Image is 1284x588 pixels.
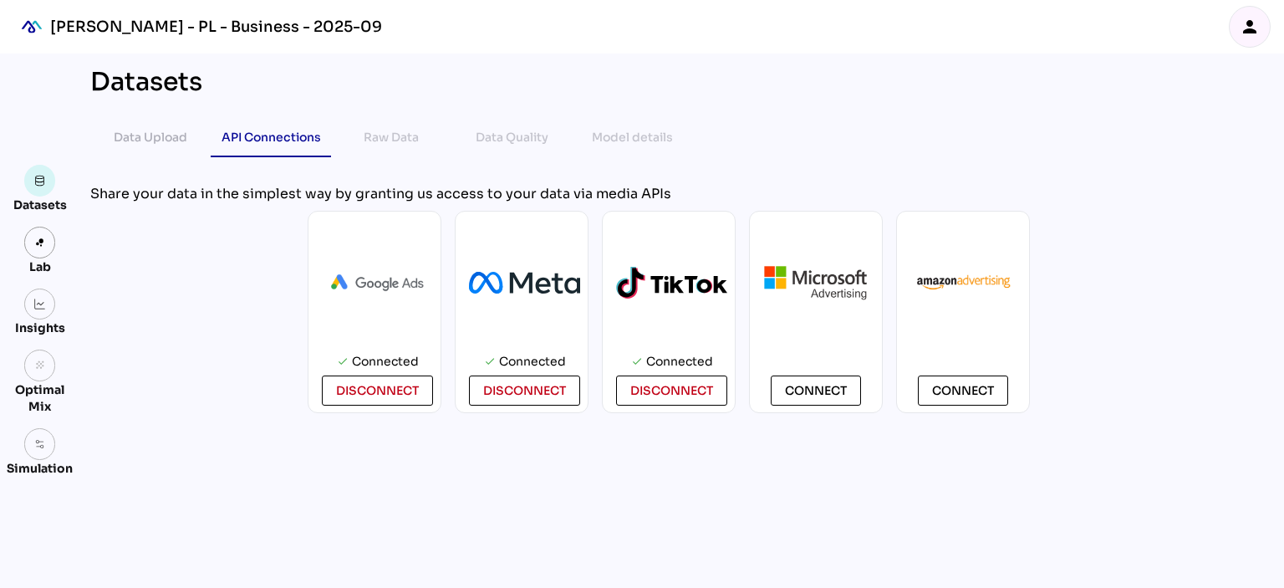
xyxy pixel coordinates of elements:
div: Connected [646,347,713,376]
div: Datasets [90,67,202,97]
button: Connect [771,376,861,406]
div: mediaROI [13,8,50,45]
div: Share your data in the simplest way by granting us access to your data via media APIs [90,184,1247,204]
button: disconnect [616,376,727,406]
button: Connect [918,376,1008,406]
img: AmazonAdvertising.webp [910,273,1016,294]
img: data.svg [34,175,46,187]
div: Raw Data [364,127,419,147]
div: Optimal Mix [7,381,73,415]
i: check [631,355,643,367]
img: Ads_logo_horizontal.png [322,265,433,300]
img: Meta_Platforms.svg [469,272,580,294]
i: check [484,355,496,367]
div: Data Upload [114,127,187,147]
button: disconnect [469,376,580,406]
span: disconnect [483,381,566,401]
div: Data Quality [476,127,548,147]
div: [PERSON_NAME] - PL - Business - 2025-09 [50,17,382,37]
button: disconnect [322,376,433,406]
div: Insights [15,320,65,336]
i: grain [34,360,46,371]
img: lab.svg [34,237,46,248]
div: API Connections [222,127,321,147]
i: check [337,355,349,367]
div: Connected [499,347,566,376]
img: settings.svg [34,438,46,450]
span: disconnect [336,381,419,401]
span: Connect [932,381,994,401]
div: Connected [352,347,419,376]
i: person [1240,17,1260,37]
span: disconnect [630,381,713,401]
img: graph.svg [34,299,46,310]
div: Model details [592,127,673,147]
img: logo-tiktok-2.svg [616,267,727,299]
div: Lab [22,258,59,275]
img: microsoft.png [763,264,869,300]
span: Connect [785,381,847,401]
div: Datasets [13,197,67,213]
div: Simulation [7,460,73,477]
